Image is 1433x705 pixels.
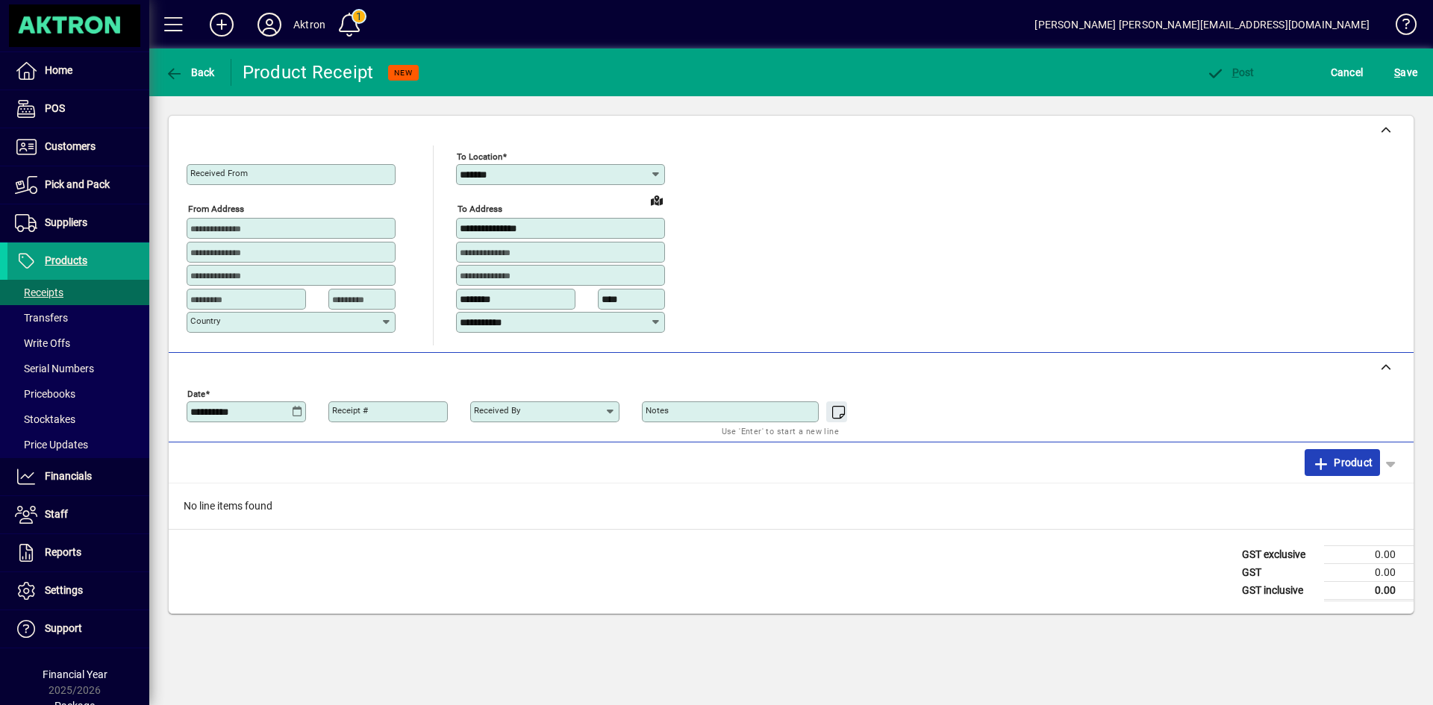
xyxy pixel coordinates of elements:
app-page-header-button: Back [149,59,231,86]
button: Cancel [1327,59,1367,86]
mat-label: Country [190,316,220,326]
a: Settings [7,572,149,610]
span: Serial Numbers [15,363,94,375]
button: Product [1305,449,1380,476]
button: Profile [246,11,293,38]
span: ost [1206,66,1255,78]
mat-hint: Use 'Enter' to start a new line [722,422,839,439]
span: ave [1394,60,1417,84]
span: Back [165,66,215,78]
button: Back [161,59,219,86]
button: Add [198,11,246,38]
span: POS [45,102,65,114]
div: Aktron [293,13,325,37]
td: 0.00 [1324,563,1414,581]
td: 0.00 [1324,581,1414,600]
button: Post [1202,59,1258,86]
span: Price Updates [15,439,88,451]
span: NEW [394,68,413,78]
a: Financials [7,458,149,495]
a: Home [7,52,149,90]
span: Cancel [1331,60,1364,84]
a: Transfers [7,305,149,330]
a: Pick and Pack [7,166,149,204]
span: Customers [45,140,96,152]
a: Price Updates [7,432,149,457]
mat-label: Received by [474,405,520,416]
span: Stocktakes [15,413,75,425]
mat-label: Received From [190,168,248,178]
a: Receipts [7,280,149,305]
div: Product Receipt [243,60,374,84]
span: Staff [45,508,68,520]
span: Pick and Pack [45,178,110,190]
span: Suppliers [45,216,87,228]
span: Transfers [15,312,68,324]
mat-label: Date [187,388,205,398]
span: Home [45,64,72,76]
td: GST [1234,563,1324,581]
span: Write Offs [15,337,70,349]
a: Serial Numbers [7,356,149,381]
a: Pricebooks [7,381,149,407]
td: GST exclusive [1234,545,1324,563]
button: Save [1390,59,1421,86]
a: Write Offs [7,330,149,356]
a: Suppliers [7,204,149,242]
span: P [1232,66,1239,78]
mat-label: Receipt # [332,405,368,416]
mat-label: Notes [646,405,669,416]
span: Financial Year [43,668,107,680]
mat-label: To location [457,151,502,162]
span: Financials [45,470,92,482]
a: View on map [645,188,669,212]
a: Customers [7,128,149,166]
a: Knowledge Base [1384,3,1414,51]
span: Settings [45,584,83,596]
span: Support [45,622,82,634]
a: Support [7,610,149,648]
span: Products [45,254,87,266]
div: No line items found [169,483,1414,529]
span: Pricebooks [15,388,75,400]
td: GST inclusive [1234,581,1324,600]
span: S [1394,66,1400,78]
td: 0.00 [1324,545,1414,563]
a: POS [7,90,149,128]
span: Receipts [15,286,63,298]
div: [PERSON_NAME] [PERSON_NAME][EMAIL_ADDRESS][DOMAIN_NAME] [1034,13,1370,37]
span: Product [1312,451,1373,474]
a: Stocktakes [7,407,149,432]
a: Reports [7,534,149,571]
span: Reports [45,546,81,558]
a: Staff [7,496,149,533]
